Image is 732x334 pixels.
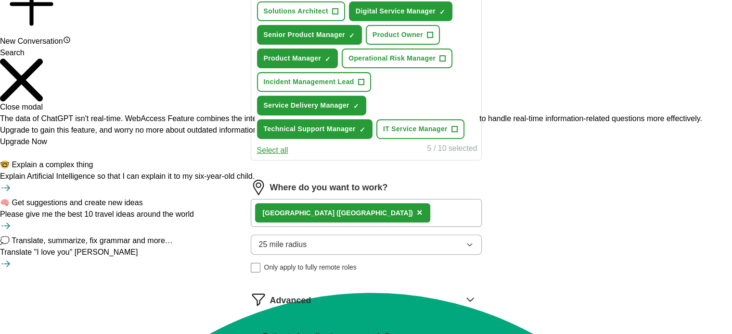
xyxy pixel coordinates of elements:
[264,53,321,63] span: Product Manager
[264,100,349,111] span: Service Delivery Manager
[270,294,311,307] span: Advanced
[257,1,345,21] button: Solutions Architect
[325,55,331,63] span: ✓
[257,119,372,139] button: Technical Support Manager✓
[257,49,338,68] button: Product Manager✓
[264,30,346,40] span: Senior Product Manager
[356,6,436,16] span: Digital Service Manager
[372,30,423,40] span: Product Owner
[383,124,448,134] span: IT Service Manager
[417,206,423,220] button: ×
[336,209,413,217] span: ([GEOGRAPHIC_DATA])
[264,77,354,87] span: Incident Management Lead
[342,49,452,68] button: Operational Risk Manager
[360,126,365,134] span: ✓
[257,72,371,92] button: Incident Management Lead
[264,262,357,272] span: Only apply to fully remote roles
[263,209,335,217] strong: [GEOGRAPHIC_DATA]
[251,263,260,272] input: Only apply to fully remote roles
[353,102,359,110] span: ✓
[251,292,266,307] img: filter
[366,25,440,45] button: Product Owner
[259,239,307,250] span: 25 mile radius
[349,32,355,39] span: ✓
[251,180,266,195] img: location.png
[417,207,423,218] span: ×
[427,143,477,156] div: 5 / 10 selected
[439,8,445,16] span: ✓
[251,235,482,255] button: 25 mile radius
[349,1,452,21] button: Digital Service Manager✓
[264,124,356,134] span: Technical Support Manager
[376,119,464,139] button: IT Service Manager
[257,25,362,45] button: Senior Product Manager✓
[264,6,328,16] span: Solutions Architect
[257,96,366,115] button: Service Delivery Manager✓
[270,181,388,194] label: Where do you want to work?
[348,53,436,63] span: Operational Risk Manager
[257,145,288,156] button: Select all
